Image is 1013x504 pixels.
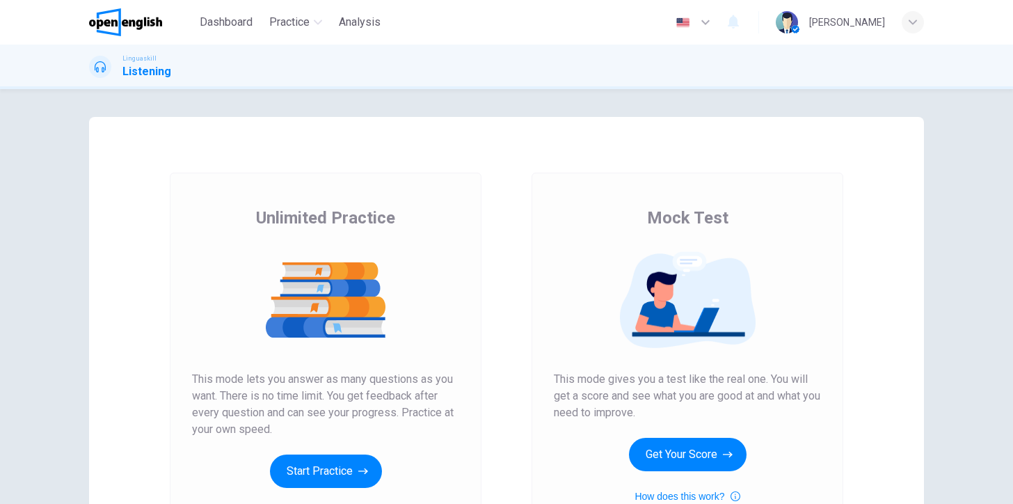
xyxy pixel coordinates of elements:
[89,8,194,36] a: OpenEnglish logo
[192,371,459,438] span: This mode lets you answer as many questions as you want. There is no time limit. You get feedback...
[554,371,821,421] span: This mode gives you a test like the real one. You will get a score and see what you are good at a...
[194,10,258,35] button: Dashboard
[200,14,253,31] span: Dashboard
[647,207,728,229] span: Mock Test
[269,14,310,31] span: Practice
[89,8,162,36] img: OpenEnglish logo
[776,11,798,33] img: Profile picture
[270,455,382,488] button: Start Practice
[122,54,157,63] span: Linguaskill
[674,17,692,28] img: en
[339,14,381,31] span: Analysis
[264,10,328,35] button: Practice
[809,14,885,31] div: [PERSON_NAME]
[333,10,386,35] button: Analysis
[629,438,747,471] button: Get Your Score
[122,63,171,80] h1: Listening
[256,207,395,229] span: Unlimited Practice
